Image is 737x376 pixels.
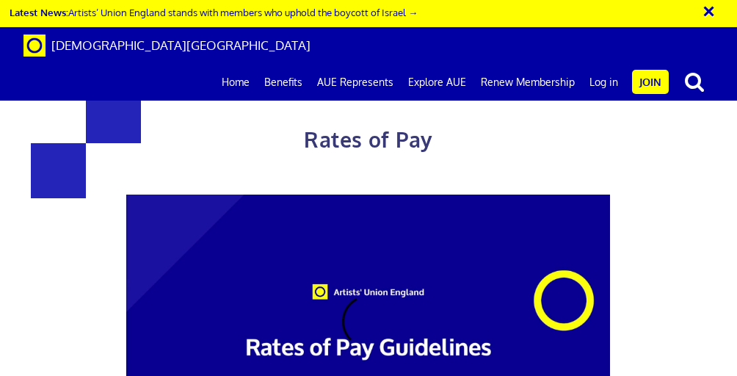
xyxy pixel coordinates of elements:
button: search [672,66,717,97]
a: Renew Membership [473,64,582,101]
a: AUE Represents [310,64,401,101]
a: Benefits [257,64,310,101]
a: Explore AUE [401,64,473,101]
a: Latest News:Artists’ Union England stands with members who uphold the boycott of Israel → [10,6,418,18]
strong: Latest News: [10,6,68,18]
a: Home [214,64,257,101]
a: Brand [DEMOGRAPHIC_DATA][GEOGRAPHIC_DATA] [12,27,322,64]
span: [DEMOGRAPHIC_DATA][GEOGRAPHIC_DATA] [51,37,311,53]
span: Rates of Pay [304,126,432,153]
a: Log in [582,64,625,101]
a: Join [632,70,669,94]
